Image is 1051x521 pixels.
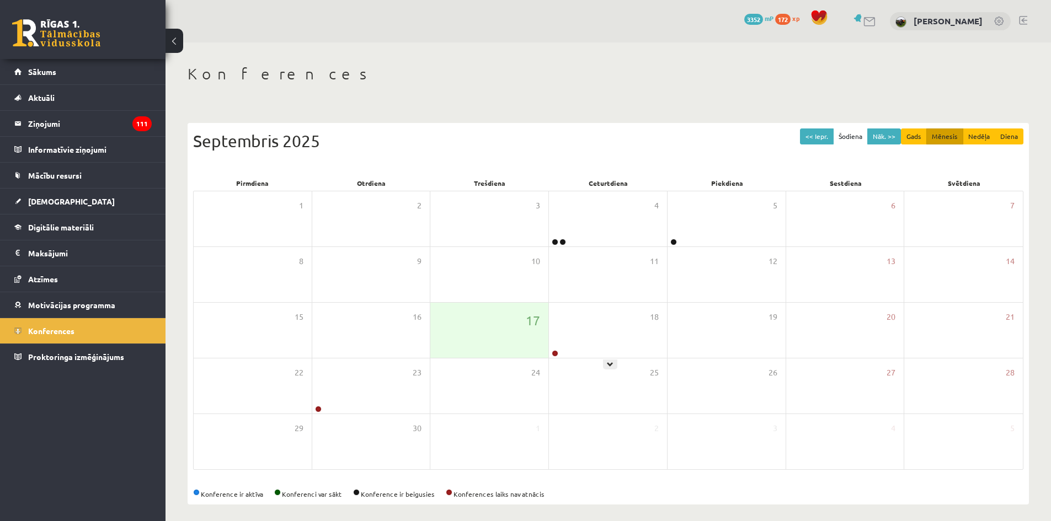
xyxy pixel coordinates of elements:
span: 8 [299,255,303,267]
span: 3352 [744,14,763,25]
a: Maksājumi [14,240,152,266]
span: 27 [887,367,895,379]
span: 5 [1010,422,1015,434]
span: 6 [891,200,895,212]
a: Atzīmes [14,266,152,292]
div: Otrdiena [312,175,430,191]
button: Nāk. >> [867,128,901,144]
a: Ziņojumi111 [14,111,152,136]
button: Mēnesis [926,128,963,144]
legend: Informatīvie ziņojumi [28,137,152,162]
h1: Konferences [188,65,1029,83]
a: [DEMOGRAPHIC_DATA] [14,189,152,214]
a: Mācību resursi [14,163,152,188]
span: 12 [769,255,777,267]
span: 21 [1006,311,1015,323]
div: Pirmdiena [193,175,312,191]
span: Sākums [28,67,56,77]
span: 23 [413,367,422,379]
span: xp [792,14,799,23]
button: Nedēļa [963,128,995,144]
span: Aktuāli [28,93,55,103]
button: << Iepr. [800,128,834,144]
span: 4 [891,422,895,434]
a: Aktuāli [14,85,152,110]
div: Septembris 2025 [193,128,1023,153]
span: 19 [769,311,777,323]
span: [DEMOGRAPHIC_DATA] [28,196,115,206]
span: 4 [654,200,659,212]
span: 22 [295,367,303,379]
span: 11 [650,255,659,267]
span: 9 [417,255,422,267]
button: Diena [995,128,1023,144]
a: Proktoringa izmēģinājums [14,344,152,369]
span: 2 [417,200,422,212]
span: 2 [654,422,659,434]
a: Motivācijas programma [14,292,152,318]
span: Konferences [28,326,74,336]
button: Šodiena [833,128,868,144]
a: 172 xp [775,14,805,23]
span: 1 [536,422,540,434]
span: 24 [531,367,540,379]
span: 10 [531,255,540,267]
span: 29 [295,422,303,434]
img: Guntis Smalkais [895,17,906,28]
span: 15 [295,311,303,323]
div: Konference ir aktīva Konferenci var sākt Konference ir beigusies Konferences laiks nav atnācis [193,489,1023,499]
span: 13 [887,255,895,267]
span: 25 [650,367,659,379]
a: Digitālie materiāli [14,214,152,240]
span: Motivācijas programma [28,300,115,310]
span: 30 [413,422,422,434]
a: Sākums [14,59,152,84]
div: Piekdiena [668,175,786,191]
span: 3 [773,422,777,434]
span: 16 [413,311,422,323]
span: 7 [1010,200,1015,212]
i: 111 [132,116,152,131]
div: Ceturtdiena [549,175,668,191]
span: Proktoringa izmēģinājums [28,352,124,362]
div: Svētdiena [905,175,1023,191]
a: [PERSON_NAME] [914,15,983,26]
a: Konferences [14,318,152,343]
span: 3 [536,200,540,212]
span: 5 [773,200,777,212]
span: Atzīmes [28,274,58,284]
span: 28 [1006,367,1015,379]
span: Digitālie materiāli [28,222,94,232]
a: Informatīvie ziņojumi [14,137,152,162]
span: Mācību resursi [28,170,82,180]
span: 1 [299,200,303,212]
span: 26 [769,367,777,379]
span: mP [765,14,773,23]
button: Gads [901,128,927,144]
legend: Ziņojumi [28,111,152,136]
legend: Maksājumi [28,240,152,266]
span: 18 [650,311,659,323]
span: 17 [526,311,540,330]
span: 14 [1006,255,1015,267]
a: Rīgas 1. Tālmācības vidusskola [12,19,100,47]
div: Sestdiena [786,175,905,191]
div: Trešdiena [430,175,549,191]
a: 3352 mP [744,14,773,23]
span: 172 [775,14,791,25]
span: 20 [887,311,895,323]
